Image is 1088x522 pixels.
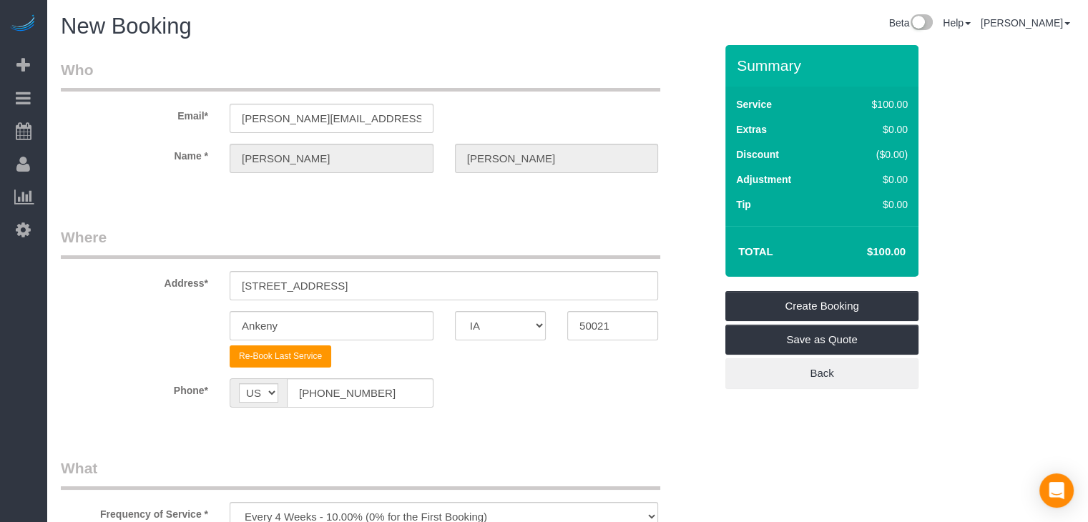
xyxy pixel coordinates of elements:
div: $0.00 [841,197,908,212]
label: Phone* [50,378,219,398]
input: Phone* [287,378,433,408]
input: First Name* [230,144,433,173]
label: Service [736,97,772,112]
div: $100.00 [841,97,908,112]
div: $0.00 [841,172,908,187]
input: City* [230,311,433,340]
span: New Booking [61,14,192,39]
label: Adjustment [736,172,791,187]
a: Beta [888,17,933,29]
input: Email* [230,104,433,133]
button: Re-Book Last Service [230,345,331,368]
img: New interface [909,14,933,33]
a: Create Booking [725,291,918,321]
label: Address* [50,271,219,290]
legend: What [61,458,660,490]
label: Email* [50,104,219,123]
img: Automaid Logo [9,14,37,34]
a: Back [725,358,918,388]
label: Discount [736,147,779,162]
strong: Total [738,245,773,257]
h4: $100.00 [824,246,906,258]
div: Open Intercom Messenger [1039,473,1074,508]
div: ($0.00) [841,147,908,162]
a: Help [943,17,971,29]
div: $0.00 [841,122,908,137]
legend: Who [61,59,660,92]
input: Last Name* [455,144,659,173]
legend: Where [61,227,660,259]
label: Name * [50,144,219,163]
label: Extras [736,122,767,137]
label: Tip [736,197,751,212]
h3: Summary [737,57,911,74]
label: Frequency of Service * [50,502,219,521]
a: Save as Quote [725,325,918,355]
input: Zip Code* [567,311,658,340]
a: [PERSON_NAME] [981,17,1070,29]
